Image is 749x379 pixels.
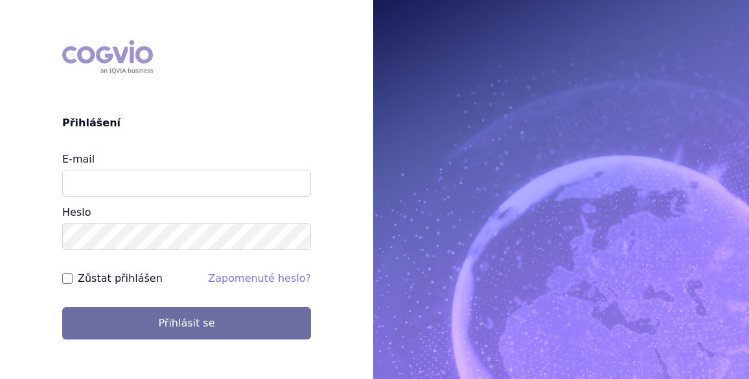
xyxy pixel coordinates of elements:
a: Zapomenuté heslo? [208,272,311,284]
label: Zůstat přihlášen [78,271,163,286]
button: Přihlásit se [62,307,311,339]
label: Heslo [62,206,91,218]
div: COGVIO [62,40,153,74]
label: E-mail [62,153,95,165]
h2: Přihlášení [62,115,311,131]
